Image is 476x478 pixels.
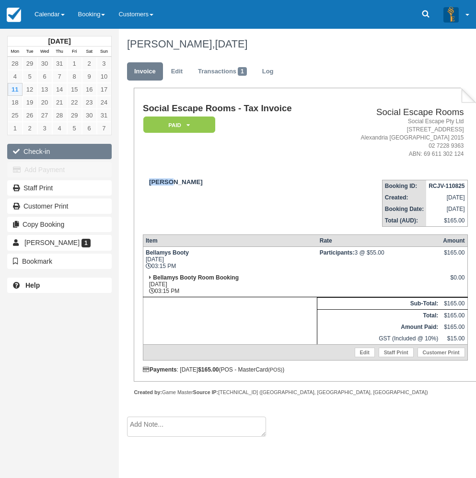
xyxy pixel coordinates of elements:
button: Add Payment [7,162,112,177]
div: $0.00 [443,274,464,289]
em: Paid [143,117,215,133]
a: 5 [23,70,37,83]
button: Check-in [7,144,112,159]
a: 28 [52,109,67,122]
a: Staff Print [379,348,414,357]
a: 29 [23,57,37,70]
strong: [PERSON_NAME] [149,178,203,186]
strong: Participants [320,249,355,256]
th: Amount Paid: [317,321,441,333]
a: 7 [52,70,67,83]
b: Help [25,281,40,289]
td: [DATE] [426,203,467,215]
span: [PERSON_NAME] [24,239,80,246]
td: [DATE] 03:15 PM [143,272,317,297]
th: Item [143,234,317,246]
a: 18 [8,96,23,109]
th: Booking Date: [382,203,426,215]
th: Thu [52,47,67,57]
th: Wed [37,47,52,57]
button: Copy Booking [7,217,112,232]
strong: Bellamys Booty Room Booking [153,274,239,281]
a: 20 [37,96,52,109]
strong: Source IP: [193,389,219,395]
img: A3 [443,7,459,22]
a: 6 [37,70,52,83]
a: Customer Print [418,348,465,357]
th: Fri [67,47,82,57]
a: 16 [82,83,97,96]
a: 30 [82,109,97,122]
a: 2 [23,122,37,135]
div: $165.00 [443,249,464,264]
td: $165.00 [441,321,467,333]
a: 19 [23,96,37,109]
a: 15 [67,83,82,96]
a: 22 [67,96,82,109]
span: 1 [238,67,247,76]
a: Invoice [127,62,163,81]
a: 30 [37,57,52,70]
div: : [DATE] (POS - MasterCard ) [143,366,468,373]
th: Amount [441,234,467,246]
a: Paid [143,116,212,134]
a: 3 [37,122,52,135]
address: Social Escape Pty Ltd [STREET_ADDRESS] Alexandria [GEOGRAPHIC_DATA] 2015 02 7228 9363 ABN: 69 611... [333,117,464,159]
span: [DATE] [215,38,247,50]
h1: Social Escape Rooms - Tax Invoice [143,104,329,114]
a: 4 [52,122,67,135]
a: 5 [67,122,82,135]
th: Mon [8,47,23,57]
a: Customer Print [7,198,112,214]
h1: [PERSON_NAME], [127,38,470,50]
a: 29 [67,109,82,122]
span: 1 [81,239,91,247]
img: checkfront-main-nav-mini-logo.png [7,8,21,22]
a: 8 [67,70,82,83]
a: Log [255,62,281,81]
a: Staff Print [7,180,112,196]
a: 10 [97,70,112,83]
strong: Payments [143,366,177,373]
strong: [DATE] [48,37,70,45]
th: Sub-Total: [317,297,441,309]
th: Total: [317,309,441,321]
a: 11 [8,83,23,96]
strong: Created by: [134,389,162,395]
a: 9 [82,70,97,83]
a: 6 [82,122,97,135]
a: 26 [23,109,37,122]
a: 1 [67,57,82,70]
button: Bookmark [7,254,112,269]
th: Rate [317,234,441,246]
a: 14 [52,83,67,96]
a: Edit [164,62,190,81]
a: Transactions1 [191,62,254,81]
a: 2 [82,57,97,70]
th: Tue [23,47,37,57]
td: [DATE] [426,192,467,203]
strong: Bellamys Booty [146,249,189,256]
a: 31 [97,109,112,122]
a: 7 [97,122,112,135]
a: 17 [97,83,112,96]
th: Created: [382,192,426,203]
a: 28 [8,57,23,70]
h2: Social Escape Rooms [333,107,464,117]
small: (POS) [268,367,282,373]
a: 3 [97,57,112,70]
a: 13 [37,83,52,96]
a: 12 [23,83,37,96]
a: 27 [37,109,52,122]
a: 21 [52,96,67,109]
td: $15.00 [441,333,467,345]
a: 1 [8,122,23,135]
td: GST (Included @ 10%) [317,333,441,345]
a: 24 [97,96,112,109]
a: 25 [8,109,23,122]
td: 3 @ $55.00 [317,246,441,272]
strong: $165.00 [198,366,219,373]
td: [DATE] 03:15 PM [143,246,317,272]
a: Help [7,278,112,293]
td: $165.00 [441,297,467,309]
